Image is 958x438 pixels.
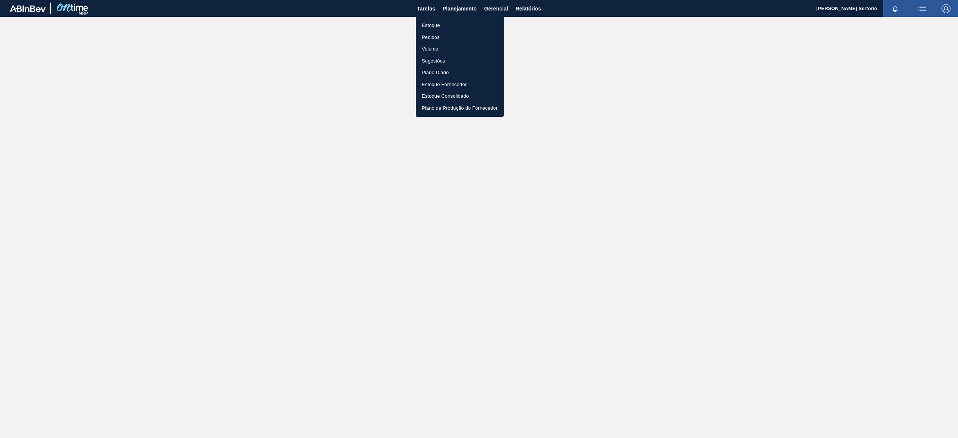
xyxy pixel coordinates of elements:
a: Estoque [416,19,504,31]
a: Plano de Produção do Fornecedor [416,102,504,114]
a: Volume [416,43,504,55]
a: Plano Diário [416,67,504,79]
a: Estoque Consolidado [416,90,504,102]
a: Estoque Fornecedor [416,79,504,91]
a: Sugestões [416,55,504,67]
a: Pedidos [416,31,504,43]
